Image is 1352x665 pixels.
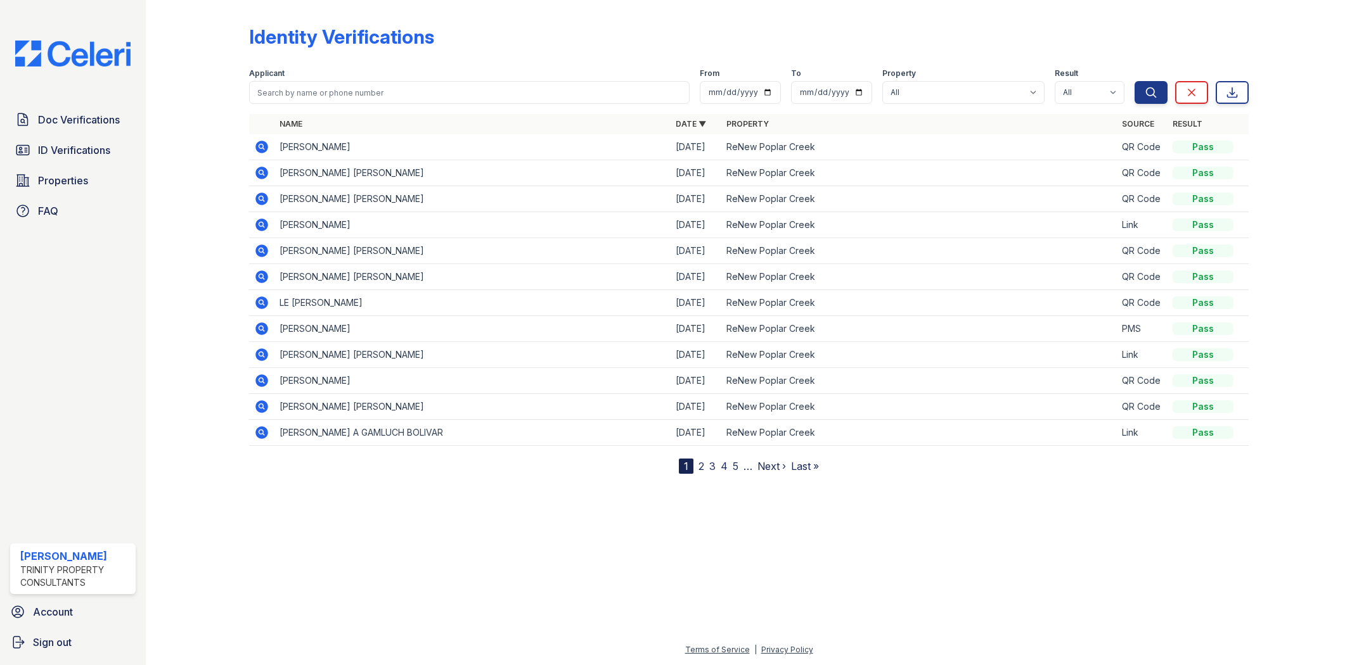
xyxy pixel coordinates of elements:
[1173,374,1233,387] div: Pass
[1173,119,1202,129] a: Result
[1117,212,1168,238] td: Link
[721,212,1117,238] td: ReNew Poplar Creek
[671,264,721,290] td: [DATE]
[1117,290,1168,316] td: QR Code
[1173,270,1233,283] div: Pass
[1117,238,1168,264] td: QR Code
[671,212,721,238] td: [DATE]
[721,160,1117,186] td: ReNew Poplar Creek
[1173,244,1233,257] div: Pass
[10,198,136,224] a: FAQ
[249,25,434,48] div: Identity Verifications
[1173,193,1233,205] div: Pass
[274,238,670,264] td: [PERSON_NAME] [PERSON_NAME]
[274,368,670,394] td: [PERSON_NAME]
[20,548,131,564] div: [PERSON_NAME]
[733,460,738,472] a: 5
[671,134,721,160] td: [DATE]
[5,599,141,624] a: Account
[700,68,719,79] label: From
[1173,426,1233,439] div: Pass
[1173,348,1233,361] div: Pass
[721,368,1117,394] td: ReNew Poplar Creek
[882,68,916,79] label: Property
[274,394,670,420] td: [PERSON_NAME] [PERSON_NAME]
[671,290,721,316] td: [DATE]
[38,203,58,218] span: FAQ
[1055,68,1078,79] label: Result
[1117,420,1168,446] td: Link
[1117,160,1168,186] td: QR Code
[274,186,670,212] td: [PERSON_NAME] [PERSON_NAME]
[10,107,136,132] a: Doc Verifications
[671,342,721,368] td: [DATE]
[721,460,728,472] a: 4
[274,290,670,316] td: LE [PERSON_NAME]
[1173,296,1233,309] div: Pass
[791,68,801,79] label: To
[274,212,670,238] td: [PERSON_NAME]
[685,645,750,654] a: Terms of Service
[671,160,721,186] td: [DATE]
[721,238,1117,264] td: ReNew Poplar Creek
[671,394,721,420] td: [DATE]
[33,604,73,619] span: Account
[744,459,752,474] span: …
[671,238,721,264] td: [DATE]
[721,186,1117,212] td: ReNew Poplar Creek
[721,264,1117,290] td: ReNew Poplar Creek
[274,264,670,290] td: [PERSON_NAME] [PERSON_NAME]
[1173,218,1233,231] div: Pass
[1122,119,1154,129] a: Source
[274,134,670,160] td: [PERSON_NAME]
[274,160,670,186] td: [PERSON_NAME] [PERSON_NAME]
[671,368,721,394] td: [DATE]
[676,119,706,129] a: Date ▼
[679,459,693,474] div: 1
[761,645,813,654] a: Privacy Policy
[10,168,136,193] a: Properties
[249,81,689,104] input: Search by name or phone number
[38,142,110,158] span: ID Verifications
[671,186,721,212] td: [DATE]
[1173,322,1233,335] div: Pass
[757,460,786,472] a: Next ›
[791,460,819,472] a: Last »
[671,420,721,446] td: [DATE]
[1117,316,1168,342] td: PMS
[1117,134,1168,160] td: QR Code
[1117,264,1168,290] td: QR Code
[754,645,757,654] div: |
[274,316,670,342] td: [PERSON_NAME]
[721,316,1117,342] td: ReNew Poplar Creek
[1117,368,1168,394] td: QR Code
[721,342,1117,368] td: ReNew Poplar Creek
[726,119,769,129] a: Property
[721,420,1117,446] td: ReNew Poplar Creek
[699,460,704,472] a: 2
[721,394,1117,420] td: ReNew Poplar Creek
[721,290,1117,316] td: ReNew Poplar Creek
[709,460,716,472] a: 3
[5,630,141,655] a: Sign out
[249,68,285,79] label: Applicant
[1173,141,1233,153] div: Pass
[1173,400,1233,413] div: Pass
[274,420,670,446] td: [PERSON_NAME] A GAMLUCH BOLIVAR
[5,41,141,66] img: CE_Logo_Blue-a8612792a0a2168367f1c8372b55b34899dd931a85d93a1a3d3e32e68fde9ad4.png
[1173,167,1233,179] div: Pass
[280,119,302,129] a: Name
[1117,394,1168,420] td: QR Code
[33,635,72,650] span: Sign out
[38,112,120,127] span: Doc Verifications
[671,316,721,342] td: [DATE]
[1117,186,1168,212] td: QR Code
[721,134,1117,160] td: ReNew Poplar Creek
[274,342,670,368] td: [PERSON_NAME] [PERSON_NAME]
[10,137,136,163] a: ID Verifications
[1117,342,1168,368] td: Link
[20,564,131,589] div: Trinity Property Consultants
[38,173,88,188] span: Properties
